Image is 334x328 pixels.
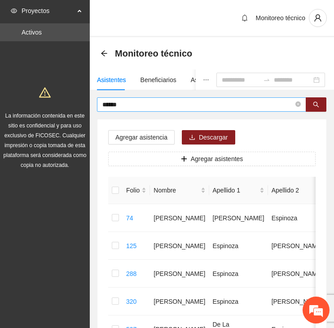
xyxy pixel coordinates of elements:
[150,288,209,315] td: [PERSON_NAME]
[181,156,187,163] span: plus
[191,154,243,164] span: Agregar asistentes
[268,232,327,260] td: [PERSON_NAME]
[182,130,235,144] button: downloadDescargar
[52,110,124,201] span: Estamos en línea.
[147,4,169,26] div: Minimizar ventana de chat en vivo
[295,101,301,109] span: close-circle
[213,185,258,195] span: Apellido 1
[238,14,251,22] span: bell
[196,70,216,90] button: ellipsis
[101,50,108,57] span: arrow-left
[150,260,209,288] td: [PERSON_NAME]
[199,132,228,142] span: Descargar
[126,242,136,249] a: 125
[309,14,326,22] span: user
[39,87,51,98] span: warning
[22,2,75,20] span: Proyectos
[150,204,209,232] td: [PERSON_NAME]
[126,270,136,277] a: 288
[268,177,327,204] th: Apellido 2
[306,97,326,112] button: search
[191,75,223,85] div: Asistencias
[209,288,268,315] td: Espinoza
[255,14,305,22] span: Monitoreo técnico
[154,185,198,195] span: Nombre
[268,288,327,315] td: [PERSON_NAME]
[123,177,150,204] th: Folio
[101,50,108,57] div: Back
[126,214,133,222] a: 74
[268,204,327,232] td: Espinoza
[272,185,316,195] span: Apellido 2
[203,77,209,83] span: ellipsis
[4,226,171,258] textarea: Escriba su mensaje y pulse “Intro”
[4,113,87,168] span: La información contenida en este sitio es confidencial y para uso exclusivo de FICOSEC. Cualquier...
[268,260,327,288] td: [PERSON_NAME]
[237,11,252,25] button: bell
[97,75,126,85] div: Asistentes
[115,46,192,61] span: Monitoreo técnico
[22,29,42,36] a: Activos
[209,177,268,204] th: Apellido 1
[309,9,327,27] button: user
[126,185,140,195] span: Folio
[209,260,268,288] td: Espinoza
[209,232,268,260] td: Espinoza
[126,298,136,305] a: 320
[209,204,268,232] td: [PERSON_NAME]
[141,75,176,85] div: Beneficiarios
[313,101,319,109] span: search
[263,76,270,83] span: swap-right
[263,76,270,83] span: to
[115,132,167,142] span: Agregar asistencia
[189,134,195,141] span: download
[150,177,209,204] th: Nombre
[108,130,175,144] button: Agregar asistencia
[150,232,209,260] td: [PERSON_NAME]
[108,152,316,166] button: plusAgregar asistentes
[47,46,151,57] div: Chatee con nosotros ahora
[295,101,301,107] span: close-circle
[11,8,17,14] span: eye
